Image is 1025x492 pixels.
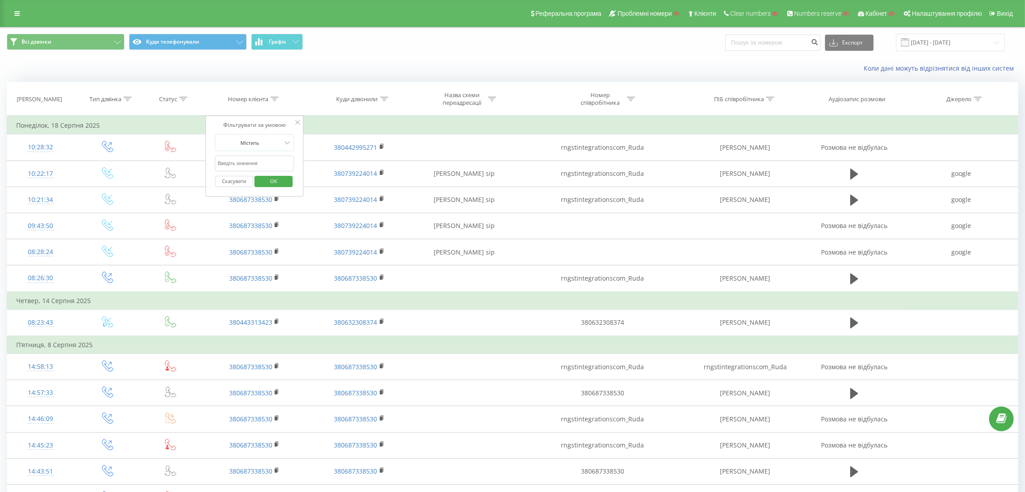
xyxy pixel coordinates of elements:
[946,95,972,103] div: Джерело
[821,441,887,449] span: Розмова не відбулась
[829,95,886,103] div: Аудіозапис розмови
[251,34,303,50] button: Графік
[519,354,686,380] td: rngstintegrationscom_Ruda
[519,406,686,432] td: rngstintegrationscom_Ruda
[229,441,272,449] a: 380687338530
[687,458,804,484] td: [PERSON_NAME]
[229,221,272,230] a: 380687338530
[519,380,686,406] td: 380687338530
[519,134,686,161] td: rngstintegrationscom_Ruda
[794,10,841,17] span: Numbers reserve
[334,195,377,204] a: 380739224014
[7,34,124,50] button: Всі дзвінки
[16,463,65,480] div: 14:43:51
[261,174,286,188] span: OK
[905,161,1018,187] td: google
[16,165,65,183] div: 10:22:17
[410,213,519,239] td: [PERSON_NAME] sip
[687,134,804,161] td: [PERSON_NAME]
[16,314,65,331] div: 08:23:43
[865,10,887,17] span: Кабінет
[825,35,874,51] button: Експорт
[228,95,268,103] div: Номер клієнта
[714,95,764,103] div: ПІБ співробітника
[410,161,519,187] td: [PERSON_NAME] sip
[410,187,519,213] td: [PERSON_NAME] sip
[821,248,887,256] span: Розмова не відбулась
[16,139,65,156] div: 10:28:32
[229,467,272,475] a: 380687338530
[16,384,65,402] div: 14:57:33
[334,169,377,178] a: 380739224014
[905,187,1018,213] td: google
[334,221,377,230] a: 380739224014
[7,336,1018,354] td: П’ятниця, 8 Серпня 2025
[687,265,804,292] td: [PERSON_NAME]
[334,318,377,327] a: 380632308374
[229,415,272,423] a: 380687338530
[821,143,887,152] span: Розмова не відбулась
[687,187,804,213] td: [PERSON_NAME]
[16,243,65,261] div: 08:28:24
[16,437,65,454] div: 14:45:23
[577,91,625,107] div: Номер співробітника
[269,39,286,45] span: Графік
[687,432,804,458] td: [PERSON_NAME]
[229,362,272,371] a: 380687338530
[334,362,377,371] a: 380687338530
[334,274,377,282] a: 380687338530
[519,161,686,187] td: rngstintegrationscom_Ruda
[519,432,686,458] td: rngstintegrationscom_Ruda
[334,441,377,449] a: 380687338530
[16,358,65,376] div: 14:58:13
[254,176,293,187] button: OK
[864,64,1018,72] a: Коли дані можуть відрізнятися вiд інших систем
[16,217,65,235] div: 09:43:50
[215,121,294,130] div: Фільтрувати за умовою
[519,309,686,336] td: 380632308374
[730,10,771,17] span: Clear numbers
[519,458,686,484] td: 380687338530
[16,269,65,287] div: 08:26:30
[694,10,716,17] span: Клієнти
[687,309,804,336] td: [PERSON_NAME]
[229,274,272,282] a: 380687338530
[17,95,62,103] div: [PERSON_NAME]
[7,116,1018,134] td: Понеділок, 18 Серпня 2025
[687,380,804,406] td: [PERSON_NAME]
[129,34,247,50] button: Куди телефонували
[687,406,804,432] td: [PERSON_NAME]
[229,248,272,256] a: 380687338530
[334,143,377,152] a: 380442995271
[905,213,1018,239] td: google
[519,187,686,213] td: rngstintegrationscom_Ruda
[617,10,672,17] span: Проблемні номери
[229,389,272,397] a: 380687338530
[334,415,377,423] a: 380687338530
[334,389,377,397] a: 380687338530
[215,156,294,171] input: Введіть значення
[912,10,982,17] span: Налаштування профілю
[16,191,65,209] div: 10:21:34
[821,362,887,371] span: Розмова не відбулась
[519,265,686,292] td: rngstintegrationscom_Ruda
[229,318,272,327] a: 380443313423
[7,292,1018,310] td: Четвер, 14 Серпня 2025
[687,161,804,187] td: [PERSON_NAME]
[536,10,602,17] span: Реферальна програма
[687,354,804,380] td: rngstintegrationscom_Ruda
[821,221,887,230] span: Розмова не відбулась
[337,95,378,103] div: Куди дзвонили
[89,95,121,103] div: Тип дзвінка
[997,10,1013,17] span: Вихід
[821,415,887,423] span: Розмова не відбулась
[334,467,377,475] a: 380687338530
[215,176,253,187] button: Скасувати
[22,38,51,45] span: Всі дзвінки
[229,195,272,204] a: 380687338530
[438,91,486,107] div: Назва схеми переадресації
[410,239,519,265] td: [PERSON_NAME] sip
[905,239,1018,265] td: google
[159,95,177,103] div: Статус
[725,35,821,51] input: Пошук за номером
